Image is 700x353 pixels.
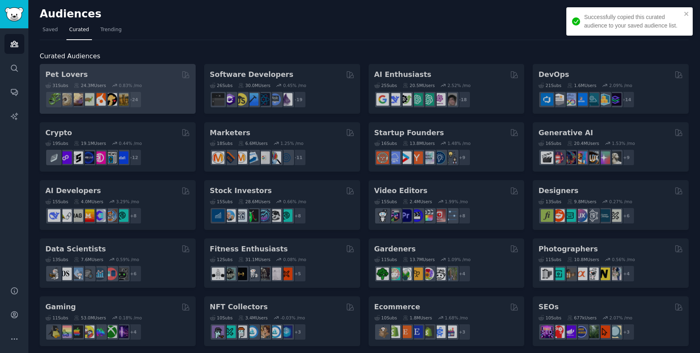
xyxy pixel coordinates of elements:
[684,11,689,17] button: close
[98,23,124,40] a: Trending
[69,26,89,34] span: Curated
[43,26,58,34] span: Saved
[5,7,23,21] img: GummySearch logo
[100,26,122,34] span: Trending
[584,13,681,30] div: Successfully copied this curated audience to your saved audience list.
[40,23,61,40] a: Saved
[40,8,623,21] h2: Audiences
[66,23,92,40] a: Curated
[40,51,100,62] span: Curated Audiences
